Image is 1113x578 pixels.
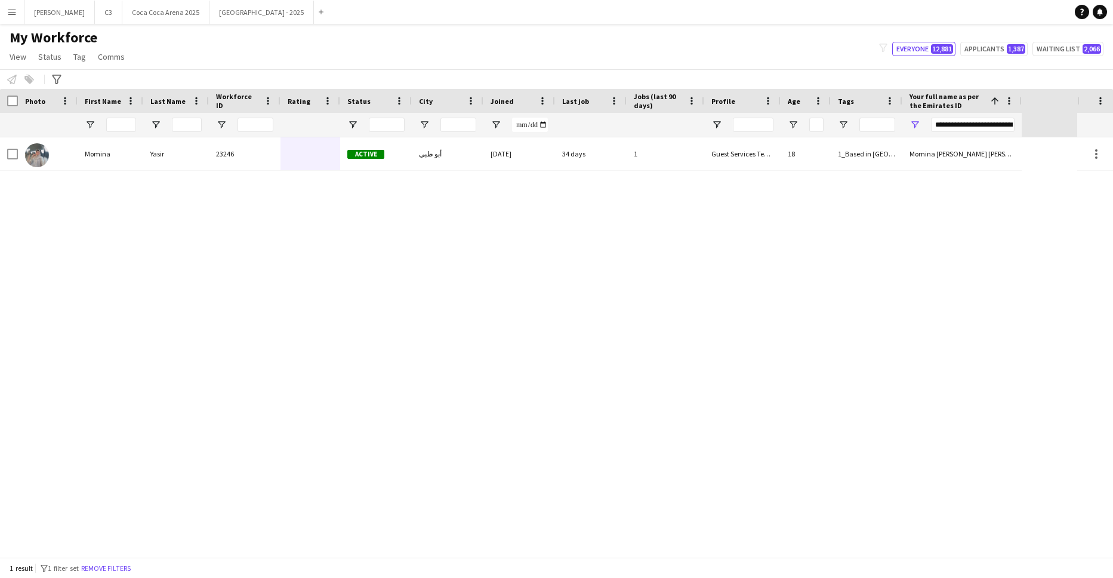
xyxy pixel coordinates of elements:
span: First Name [85,97,121,106]
span: Comms [98,51,125,62]
button: Open Filter Menu [909,119,920,130]
span: 1 filter set [48,564,79,573]
input: Profile Filter Input [733,118,773,132]
button: Everyone12,881 [892,42,955,56]
span: Profile [711,97,735,106]
button: Open Filter Menu [419,119,430,130]
span: Status [38,51,61,62]
div: 18 [781,137,831,170]
span: 2,066 [1083,44,1101,54]
span: Age [788,97,800,106]
span: Active [347,150,384,159]
span: Workforce ID [216,92,259,110]
input: Workforce ID Filter Input [238,118,273,132]
button: Open Filter Menu [150,119,161,130]
input: Your full name as per the Emirates ID Filter Input [931,118,1015,132]
span: Your full name as per the Emirates ID [909,92,986,110]
a: Status [33,49,66,64]
span: My Workforce [10,29,97,47]
a: Comms [93,49,130,64]
button: Applicants1,387 [960,42,1028,56]
button: C3 [95,1,122,24]
button: Open Filter Menu [347,119,358,130]
div: 1 [627,137,704,170]
button: Open Filter Menu [85,119,95,130]
span: Momina [PERSON_NAME] [PERSON_NAME] [909,149,1039,158]
div: Momina [78,137,143,170]
button: Remove filters [79,562,133,575]
div: Guest Services Team [704,137,781,170]
div: Yasir [143,137,209,170]
app-action-btn: Advanced filters [50,72,64,87]
span: Last Name [150,97,186,106]
span: 12,881 [931,44,953,54]
input: Joined Filter Input [512,118,548,132]
span: 1,387 [1007,44,1025,54]
input: City Filter Input [440,118,476,132]
div: 1_Based in [GEOGRAPHIC_DATA], 2_English Level = 2/3 Good , [GEOGRAPHIC_DATA] [831,137,902,170]
input: Tags Filter Input [859,118,895,132]
span: Status [347,97,371,106]
button: Coca Coca Arena 2025 [122,1,209,24]
input: Status Filter Input [369,118,405,132]
button: [GEOGRAPHIC_DATA] - 2025 [209,1,314,24]
div: 23246 [209,137,280,170]
span: Last job [562,97,589,106]
input: First Name Filter Input [106,118,136,132]
div: [DATE] [483,137,555,170]
div: 34 days [555,137,627,170]
button: Open Filter Menu [711,119,722,130]
img: Momina Yasir [25,143,49,167]
div: أبو ظبي [412,137,483,170]
span: Rating [288,97,310,106]
input: Age Filter Input [809,118,824,132]
span: Tag [73,51,86,62]
button: [PERSON_NAME] [24,1,95,24]
span: Photo [25,97,45,106]
span: Jobs (last 90 days) [634,92,683,110]
button: Open Filter Menu [788,119,798,130]
button: Open Filter Menu [216,119,227,130]
span: Tags [838,97,854,106]
button: Waiting list2,066 [1032,42,1103,56]
button: Open Filter Menu [491,119,501,130]
a: Tag [69,49,91,64]
a: View [5,49,31,64]
span: View [10,51,26,62]
span: Joined [491,97,514,106]
span: City [419,97,433,106]
input: Last Name Filter Input [172,118,202,132]
button: Open Filter Menu [838,119,849,130]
